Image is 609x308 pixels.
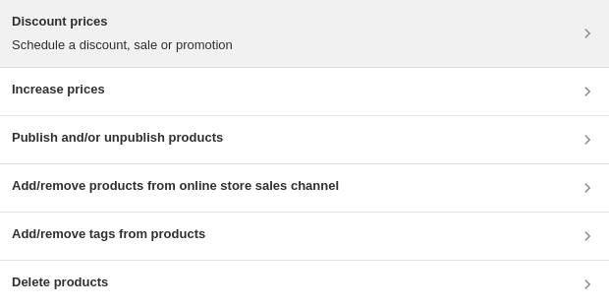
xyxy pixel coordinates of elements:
[12,35,233,55] p: Schedule a discount, sale or promotion
[12,80,105,99] h3: Increase prices
[12,273,108,292] h3: Delete products
[12,176,339,196] h3: Add/remove products from online store sales channel
[12,12,233,31] h3: Discount prices
[12,128,223,148] h3: Publish and/or unpublish products
[12,224,205,244] h3: Add/remove tags from products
